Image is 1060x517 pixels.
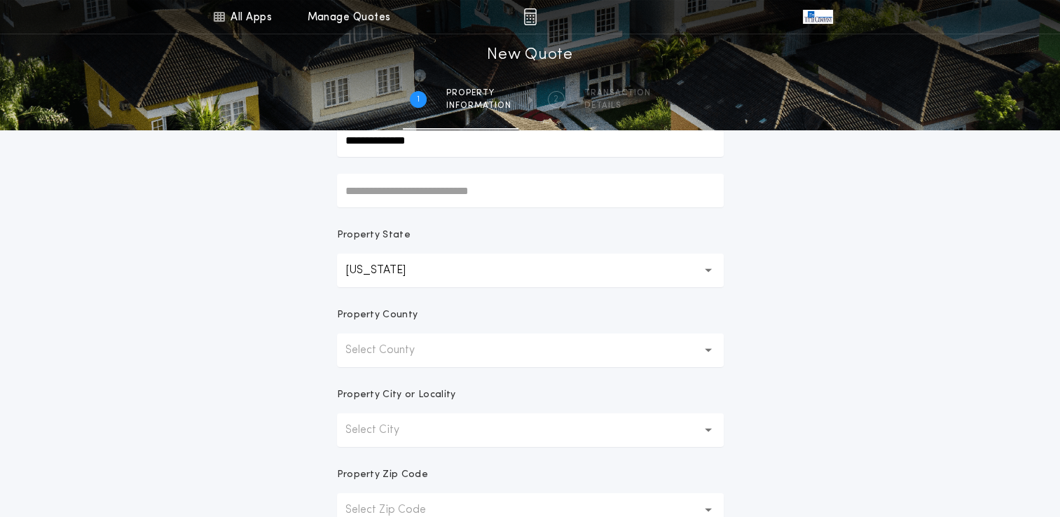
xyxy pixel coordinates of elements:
span: Transaction [584,88,651,99]
button: Select City [337,413,724,447]
h1: New Quote [487,44,572,67]
button: [US_STATE] [337,254,724,287]
p: Property City or Locality [337,388,456,402]
img: img [523,8,537,25]
p: Property Zip Code [337,468,428,482]
h2: 2 [553,94,558,105]
p: Select County [345,342,437,359]
span: Property [446,88,511,99]
button: Select County [337,333,724,367]
p: Property County [337,308,418,322]
p: Select City [345,422,422,439]
span: information [446,100,511,111]
p: Property State [337,228,411,242]
h2: 1 [417,94,420,105]
span: details [584,100,651,111]
img: vs-icon [803,10,832,24]
p: [US_STATE] [345,262,428,279]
